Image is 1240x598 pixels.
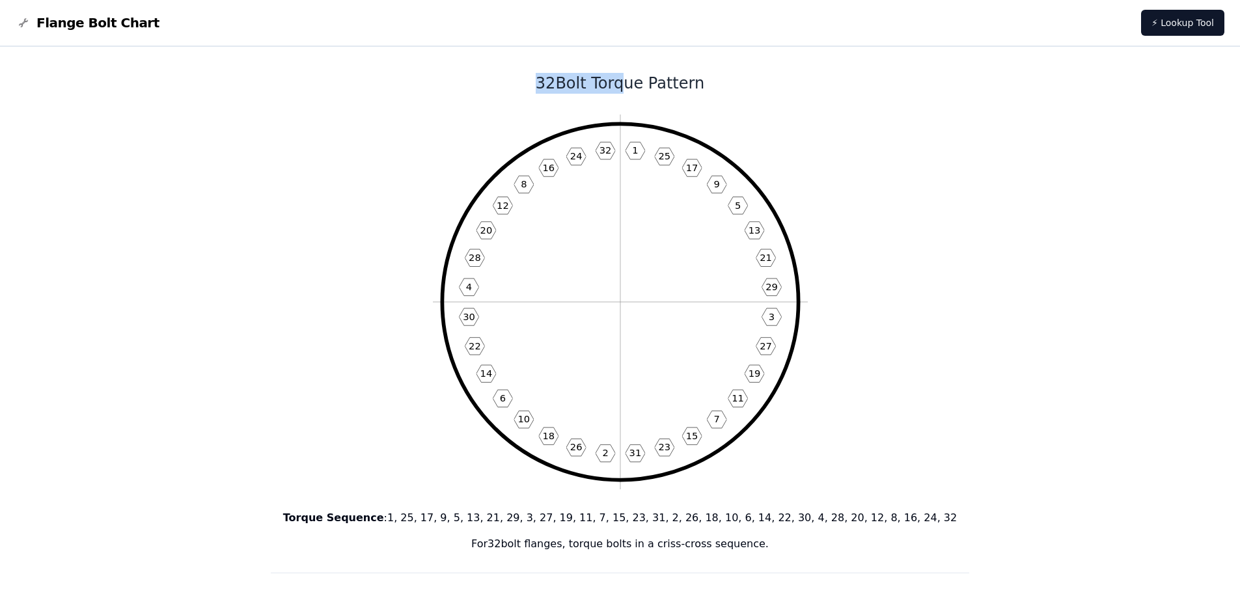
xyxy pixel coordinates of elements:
[629,447,641,458] text: 31
[685,430,698,441] text: 15
[542,430,555,441] text: 18
[685,162,698,173] text: 17
[734,200,740,211] text: 5
[599,144,611,156] text: 32
[283,511,384,524] b: Torque Sequence
[1141,10,1224,36] a: ⚡ Lookup Tool
[271,536,970,552] p: For 32 bolt flanges, torque bolts in a criss-cross sequence.
[748,224,760,236] text: 13
[521,178,527,189] text: 8
[465,281,471,292] text: 4
[463,311,475,322] text: 30
[632,144,638,156] text: 1
[480,224,492,236] text: 20
[271,510,970,526] p: : 1, 25, 17, 9, 5, 13, 21, 29, 3, 27, 19, 11, 7, 15, 23, 31, 2, 26, 18, 10, 6, 14, 22, 30, 4, 28,...
[713,413,719,424] text: 7
[469,340,481,351] text: 22
[36,14,159,32] span: Flange Bolt Chart
[542,162,555,173] text: 16
[658,150,670,161] text: 25
[748,368,760,379] text: 19
[658,441,670,452] text: 23
[768,311,774,322] text: 3
[497,200,509,211] text: 12
[271,73,970,94] h1: 32 Bolt Torque Pattern
[602,447,608,458] text: 2
[713,178,719,189] text: 9
[469,252,481,263] text: 28
[16,15,31,31] img: Flange Bolt Chart Logo
[765,281,778,292] text: 29
[570,441,582,452] text: 26
[570,150,582,161] text: 24
[517,413,530,424] text: 10
[760,340,772,351] text: 27
[732,392,744,403] text: 11
[499,392,505,403] text: 6
[760,252,772,263] text: 21
[480,368,492,379] text: 14
[16,14,159,32] a: Flange Bolt Chart LogoFlange Bolt Chart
